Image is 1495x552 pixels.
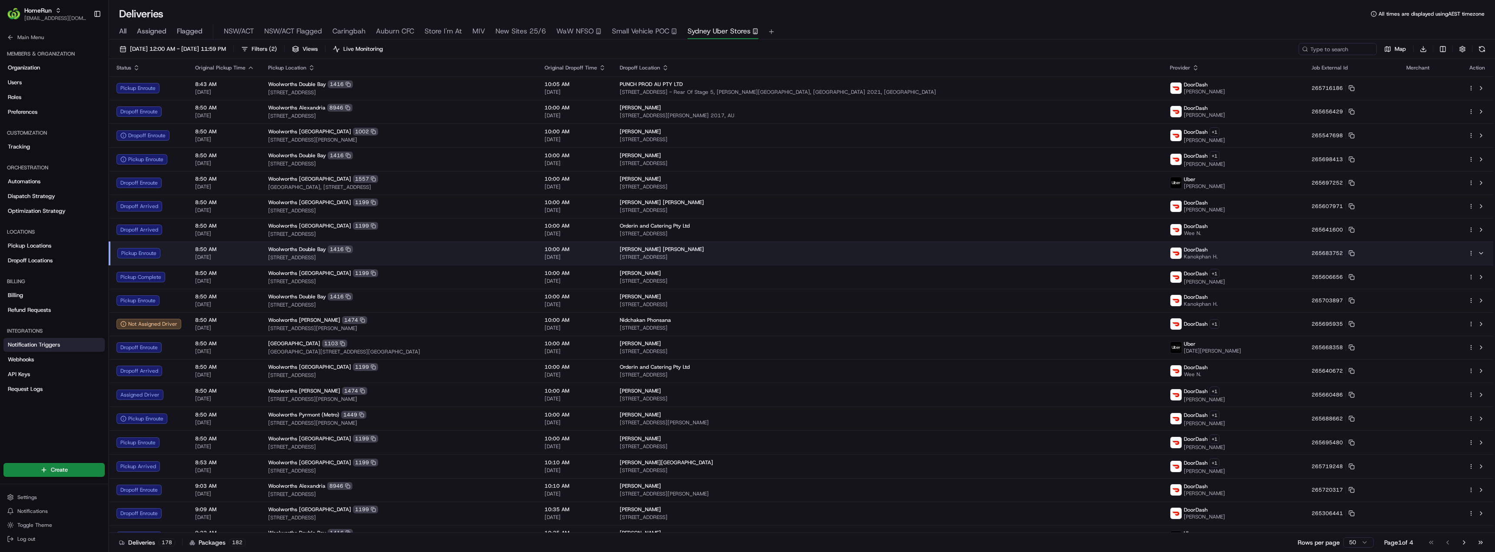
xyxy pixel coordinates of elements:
[116,64,131,71] span: Status
[1312,179,1343,186] span: 265697252
[545,246,606,253] span: 10:00 AM
[545,112,606,119] span: [DATE]
[1312,486,1355,493] button: 265720317
[1312,274,1343,281] span: 265606656
[268,136,531,143] span: [STREET_ADDRESS][PERSON_NAME]
[8,242,51,250] span: Pickup Locations
[1312,64,1348,71] span: Job External Id
[1312,297,1343,304] span: 265703897
[1170,437,1182,448] img: doordash_logo_v2.png
[1379,10,1485,17] span: All times are displayed using AEST timezone
[195,254,254,261] span: [DATE]
[1406,64,1429,71] span: Merchant
[268,270,351,277] span: Woolworths [GEOGRAPHIC_DATA]
[1312,463,1355,470] button: 265719248
[1312,391,1343,398] span: 265660486
[1395,45,1406,53] span: Map
[1184,206,1225,213] span: [PERSON_NAME]
[472,26,485,36] span: MIV
[1312,156,1343,163] span: 265698413
[7,7,21,21] img: HomeRun
[3,338,105,352] a: Notification Triggers
[8,79,22,86] span: Users
[620,136,1156,143] span: [STREET_ADDRESS]
[3,533,105,545] button: Log out
[195,199,254,206] span: 8:50 AM
[1184,230,1208,237] span: Wee N.
[3,105,105,119] a: Preferences
[1312,85,1355,92] button: 265716186
[8,370,30,378] span: API Keys
[3,90,105,104] a: Roles
[1312,179,1355,186] button: 265697252
[8,291,23,299] span: Billing
[545,81,606,88] span: 10:05 AM
[119,26,126,36] span: All
[195,152,254,159] span: 8:50 AM
[237,43,281,55] button: Filters(2)
[1476,43,1488,55] button: Refresh
[620,152,661,159] span: [PERSON_NAME]
[1312,250,1355,257] button: 265683752
[119,7,163,21] h1: Deliveries
[620,183,1156,190] span: [STREET_ADDRESS]
[620,230,1156,237] span: [STREET_ADDRESS]
[3,274,105,288] div: Billing
[8,108,37,116] span: Preferences
[495,26,546,36] span: New Sites 25/6
[1209,410,1219,420] button: +1
[376,26,414,36] span: Auburn CFC
[545,183,606,190] span: [DATE]
[1312,463,1343,470] span: 265719248
[620,160,1156,167] span: [STREET_ADDRESS]
[1312,439,1343,446] span: 265695480
[3,367,105,381] a: API Keys
[1184,223,1208,230] span: DoorDash
[1170,365,1182,377] img: doordash_logo_v2.png
[328,245,353,253] div: 1416
[1312,415,1343,422] span: 265688662
[269,45,277,53] span: ( 2 )
[3,303,105,317] a: Refund Requests
[1170,318,1182,330] img: doordash_logo_v2.png
[1170,130,1182,141] img: doordash_logo_v2.png
[8,93,21,101] span: Roles
[195,104,254,111] span: 8:50 AM
[116,413,167,424] button: Pickup Enroute
[195,278,254,284] span: [DATE]
[1184,278,1225,285] span: [PERSON_NAME]
[1312,510,1343,517] span: 265306441
[353,175,378,183] div: 1557
[1312,367,1355,374] button: 265640672
[268,81,326,88] span: Woolworths Double Bay
[545,104,606,111] span: 10:00 AM
[268,128,351,135] span: Woolworths [GEOGRAPHIC_DATA]
[3,382,105,396] a: Request Logs
[268,222,351,229] span: Woolworths [GEOGRAPHIC_DATA]
[116,319,181,329] button: Not Assigned Driver
[342,316,367,324] div: 1474
[1380,43,1410,55] button: Map
[268,89,531,96] span: [STREET_ADDRESS]
[1312,344,1355,351] button: 265668358
[1312,250,1343,257] span: 265683752
[195,293,254,300] span: 8:50 AM
[1170,508,1182,519] img: doordash_logo_v2.png
[1170,461,1182,472] img: doordash_logo_v2.png
[545,207,606,214] span: [DATE]
[1184,152,1208,159] span: DoorDash
[3,47,105,61] div: Members & Organization
[1299,43,1377,55] input: Type to search
[620,246,704,253] span: [PERSON_NAME] [PERSON_NAME]
[327,104,352,112] div: 8946
[302,45,318,53] span: Views
[195,89,254,96] span: [DATE]
[268,199,351,206] span: Woolworths [GEOGRAPHIC_DATA]
[545,175,606,182] span: 10:00 AM
[545,348,606,355] span: [DATE]
[268,325,531,332] span: [STREET_ADDRESS][PERSON_NAME]
[545,324,606,331] span: [DATE]
[1170,106,1182,117] img: doordash_logo_v2.png
[328,80,353,88] div: 1416
[195,348,254,355] span: [DATE]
